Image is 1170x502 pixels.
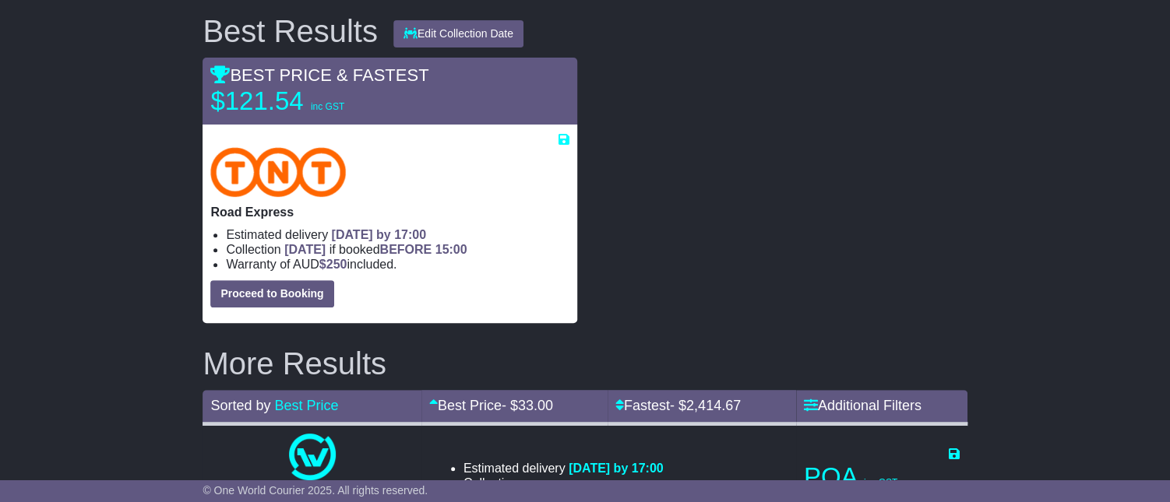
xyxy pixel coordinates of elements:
[311,101,344,112] span: inc GST
[226,242,569,257] li: Collection
[226,257,569,272] li: Warranty of AUD included.
[502,398,553,413] span: - $
[319,258,347,271] span: $
[569,462,664,475] span: [DATE] by 17:00
[210,86,405,117] p: $121.54
[463,461,664,476] li: Estimated delivery
[284,243,326,256] span: [DATE]
[686,398,741,413] span: 2,414.67
[379,243,432,256] span: BEFORE
[332,228,427,241] span: [DATE] by 17:00
[804,462,960,493] p: POA
[203,346,967,381] h2: More Results
[195,14,386,48] div: Best Results
[804,398,922,413] a: Additional Filters
[435,243,467,256] span: 15:00
[210,280,333,307] button: Proceed to Booking
[393,20,523,47] button: Edit Collection Date
[864,477,897,488] span: inc GST
[274,398,338,413] a: Best Price
[210,147,346,197] img: TNT Domestic: Road Express
[203,484,428,497] span: © One World Courier 2025. All rights reserved.
[670,398,741,413] span: - $
[210,205,569,219] p: Road Express
[210,398,270,413] span: Sorted by
[226,227,569,242] li: Estimated delivery
[518,398,553,413] span: 33.00
[284,243,467,256] span: if booked
[615,398,741,413] a: Fastest- $2,414.67
[463,476,664,490] li: Collection
[429,398,553,413] a: Best Price- $33.00
[210,65,428,85] span: BEST PRICE & FASTEST
[326,258,347,271] span: 250
[289,434,336,480] img: One World Courier: Same Day Nationwide(quotes take 0.5-1 hour)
